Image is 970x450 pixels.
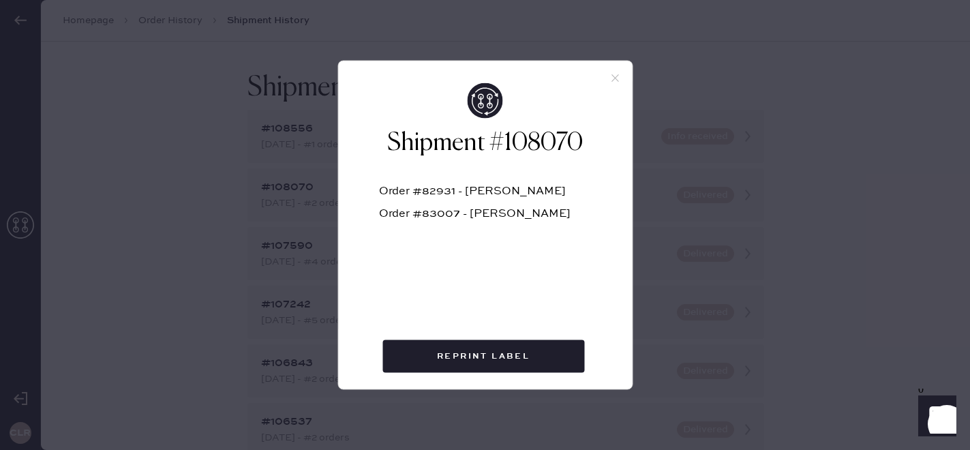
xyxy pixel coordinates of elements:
[905,389,964,447] iframe: Front Chat
[379,209,591,231] div: Order #83007 - [PERSON_NAME]
[379,127,591,160] h2: Shipment #108070
[382,340,584,373] button: Reprint Label
[382,340,588,373] a: Reprint Label
[379,186,591,209] div: Order #82931 - [PERSON_NAME]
